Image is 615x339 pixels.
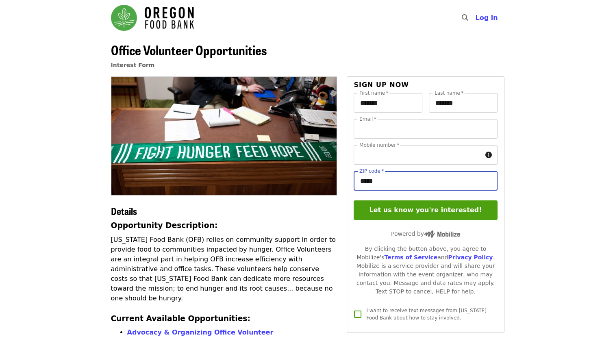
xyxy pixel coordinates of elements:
span: Office Volunteer Opportunities [111,40,267,59]
img: Oregon Food Bank - Home [111,5,194,31]
button: Log in [469,10,504,26]
strong: Opportunity Description: [111,221,218,230]
button: Let us know you're interested! [354,200,497,220]
p: [US_STATE] Food Bank (OFB) relies on community support in order to provide food to communities im... [111,235,337,303]
label: Mobile number [359,143,399,148]
span: Log in [475,14,498,22]
div: By clicking the button above, you agree to Mobilize's and . Mobilize is a service provider and wi... [354,245,497,296]
strong: Current Available Opportunities: [111,314,250,323]
a: Privacy Policy [448,254,493,261]
span: Sign up now [354,81,409,89]
i: circle-info icon [485,151,492,159]
label: Last name [435,91,463,96]
span: Powered by [391,230,460,237]
a: Advocacy & Organizing Office Volunteer [127,328,274,336]
span: I want to receive text messages from [US_STATE] Food Bank about how to stay involved. [366,308,486,321]
span: Details [111,204,137,218]
input: Search [473,8,479,28]
input: Last name [429,93,498,113]
a: Terms of Service [384,254,437,261]
img: Office Volunteer Opportunities organized by Oregon Food Bank [111,77,337,195]
a: Interest Form [111,62,155,68]
label: ZIP code [359,169,384,174]
i: search icon [461,14,468,22]
input: First name [354,93,422,113]
img: Powered by Mobilize [424,230,460,238]
input: Mobile number [354,145,482,165]
label: First name [359,91,389,96]
input: Email [354,119,497,139]
input: ZIP code [354,171,497,191]
label: Email [359,117,376,122]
